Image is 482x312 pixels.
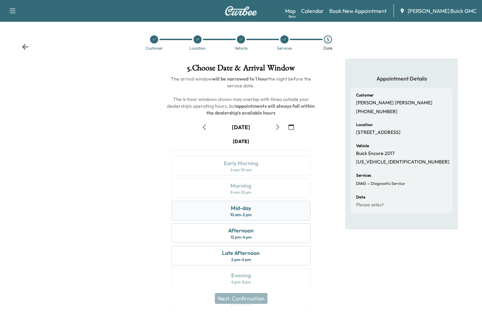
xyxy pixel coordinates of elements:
div: 5 [324,35,332,44]
p: Buick Encore 2017 [356,151,394,157]
div: Location [189,46,206,50]
div: Services [277,46,292,50]
h1: 5 . Choose Date & Arrival Window [166,64,316,75]
div: 12 pm - 4 pm [230,235,252,240]
div: Afternoon [228,226,254,235]
h6: Services [356,173,371,177]
a: Book New Appointment [329,7,387,15]
p: [PHONE_NUMBER] [356,109,397,115]
a: MapBeta [285,7,296,15]
b: will be narrowed to 1 hour [212,76,268,82]
span: [PERSON_NAME] Buick GMC [408,7,477,15]
p: Please select [356,202,384,208]
div: [DATE] [232,123,250,131]
span: Diagnostic Service [369,181,405,186]
span: - [366,180,369,187]
div: Back [22,44,29,50]
a: Calendar [301,7,324,15]
div: 2 pm - 6 pm [231,257,251,262]
div: Vehicle [235,46,247,50]
div: Beta [289,14,296,19]
div: Date [323,46,332,50]
div: Mid-day [231,204,251,212]
b: appointments will always fall within the dealership's available hours [206,103,316,116]
div: 10 am - 2 pm [230,212,252,218]
h5: Appointment Details [351,75,452,82]
img: Curbee Logo [225,6,257,16]
div: Customer [146,46,163,50]
h6: Vehicle [356,144,369,148]
p: [US_VEHICLE_IDENTIFICATION_NUMBER] [356,159,449,165]
h6: Customer [356,93,374,97]
p: [STREET_ADDRESS] [356,129,401,136]
span: The arrival window the night before the service date. The 4-hour windows shown may overlap with t... [167,76,316,116]
h6: Location [356,123,373,127]
div: Late Afternoon [222,249,260,257]
h6: Date [356,195,365,199]
div: [DATE] [233,138,249,145]
p: [PERSON_NAME] [PERSON_NAME] [356,100,432,106]
span: DIAG [356,181,366,186]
